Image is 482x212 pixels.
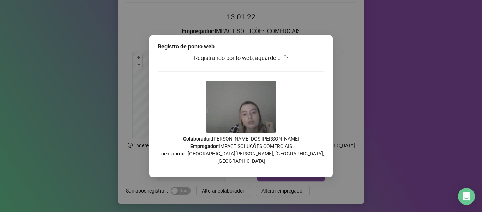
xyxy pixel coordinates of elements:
img: 9k= [206,81,276,133]
strong: Empregador [190,143,218,149]
span: loading [281,55,289,62]
h3: Registrando ponto web, aguarde... [158,54,324,63]
strong: Colaborador [183,136,211,142]
div: Open Intercom Messenger [458,188,475,205]
p: : [PERSON_NAME] DOS [PERSON_NAME] : IMPACT SOLUÇÕES COMERCIAIS Local aprox.: [GEOGRAPHIC_DATA][PE... [158,135,324,165]
div: Registro de ponto web [158,42,324,51]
